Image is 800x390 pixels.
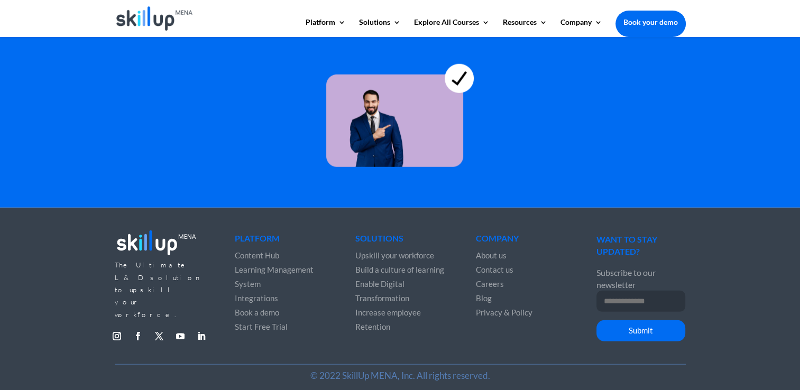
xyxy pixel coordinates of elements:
[116,6,193,31] img: Skillup Mena
[326,43,474,167] img: learning for everyone 4 - skillup
[306,18,346,36] a: Platform
[596,234,657,256] span: WANT TO STAY UPDATED?
[115,227,198,258] img: footer_logo
[235,322,288,331] a: Start Free Trial
[115,369,686,382] p: © 2022 SkillUp MENA, Inc. All rights reserved.
[476,234,565,248] h4: Company
[355,250,434,260] a: Upskill your workforce
[476,250,507,260] a: About us
[193,328,210,345] a: Follow on LinkedIn
[560,18,602,36] a: Company
[235,308,279,317] a: Book a demo
[115,261,202,319] span: The Ultimate L&D solution to upskill your workforce.
[414,18,490,36] a: Explore All Courses
[476,293,492,303] a: Blog
[172,328,189,345] a: Follow on Youtube
[235,250,279,260] a: Content Hub
[355,279,409,303] a: Enable Digital Transformation
[151,328,168,345] a: Follow on X
[235,293,278,303] a: Integrations
[629,326,653,335] span: Submit
[476,308,532,317] a: Privacy & Policy
[359,18,401,36] a: Solutions
[503,18,547,36] a: Resources
[355,234,444,248] h4: Solutions
[747,339,800,390] iframe: Chat Widget
[108,328,125,345] a: Follow on Instagram
[235,234,324,248] h4: Platform
[355,265,444,274] a: Build a culture of learning
[596,266,685,291] p: Subscribe to our newsletter
[355,308,421,331] a: Increase employee Retention
[596,320,685,341] button: Submit
[476,265,513,274] a: Contact us
[615,11,686,34] a: Book your demo
[130,328,146,345] a: Follow on Facebook
[235,265,314,289] a: Learning Management System
[476,279,504,289] a: Careers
